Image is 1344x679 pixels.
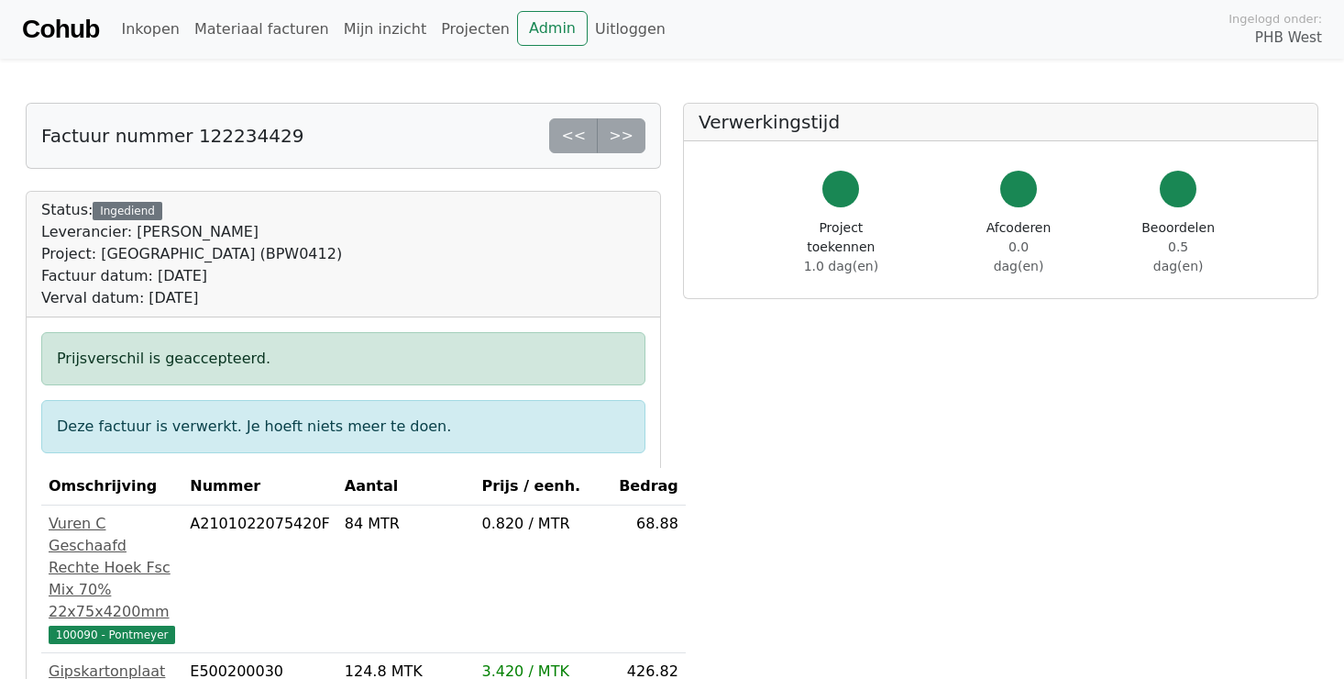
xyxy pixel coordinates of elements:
th: Prijs / eenh. [474,468,611,506]
a: Vuren C Geschaafd Rechte Hoek Fsc Mix 70% 22x75x4200mm100090 - Pontmeyer [49,513,175,645]
span: Ingelogd onder: [1228,10,1322,28]
div: Project: [GEOGRAPHIC_DATA] (BPW0412) [41,243,342,265]
div: Leverancier: [PERSON_NAME] [41,221,342,243]
div: Afcoderen [984,218,1054,276]
span: 0.0 dag(en) [994,239,1044,273]
div: Factuur datum: [DATE] [41,265,342,287]
span: 100090 - Pontmeyer [49,626,175,644]
th: Bedrag [611,468,686,506]
td: A2101022075420F [182,506,336,653]
a: Materiaal facturen [187,11,336,48]
span: PHB West [1255,28,1322,49]
a: Cohub [22,7,99,51]
span: 0.5 dag(en) [1153,239,1204,273]
div: 0.820 / MTR [481,513,604,535]
a: Inkopen [114,11,186,48]
th: Aantal [337,468,475,506]
div: Vuren C Geschaafd Rechte Hoek Fsc Mix 70% 22x75x4200mm [49,513,175,623]
div: Beoordelen [1141,218,1215,276]
div: Status: [41,199,342,309]
td: 68.88 [611,506,686,653]
a: Projecten [434,11,517,48]
h5: Factuur nummer 122234429 [41,125,303,147]
div: Project toekennen [787,218,896,276]
div: 84 MTR [345,513,468,535]
h5: Verwerkingstijd [699,111,1303,133]
div: Ingediend [93,202,161,220]
div: Deze factuur is verwerkt. Je hoeft niets meer te doen. [41,400,645,453]
th: Omschrijving [41,468,182,506]
div: Verval datum: [DATE] [41,287,342,309]
a: Uitloggen [588,11,673,48]
span: 1.0 dag(en) [804,259,878,273]
a: Admin [517,11,588,46]
a: Mijn inzicht [336,11,435,48]
th: Nummer [182,468,336,506]
div: Prijsverschil is geaccepteerd. [41,332,645,385]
